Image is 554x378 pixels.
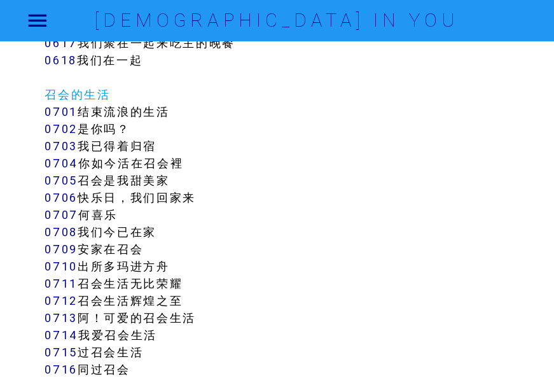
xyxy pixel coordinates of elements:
[45,104,78,119] a: 0701
[45,173,78,188] a: 0705
[45,362,78,377] a: 0716
[45,345,78,360] a: 0715
[45,87,110,102] a: 召会的生活
[45,190,78,205] a: 0706
[45,311,78,325] a: 0713
[45,36,78,50] a: 0617
[45,242,78,256] a: 0709
[45,293,78,308] a: 0712
[45,122,78,136] a: 0702
[45,328,78,342] a: 0714
[45,207,78,222] a: 0707
[45,276,78,291] a: 0711
[45,139,78,153] a: 0703
[45,225,78,239] a: 0708
[45,53,77,67] a: 0618
[500,321,544,368] iframe: Chat
[45,156,78,171] a: 0704
[45,259,78,274] a: 0710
